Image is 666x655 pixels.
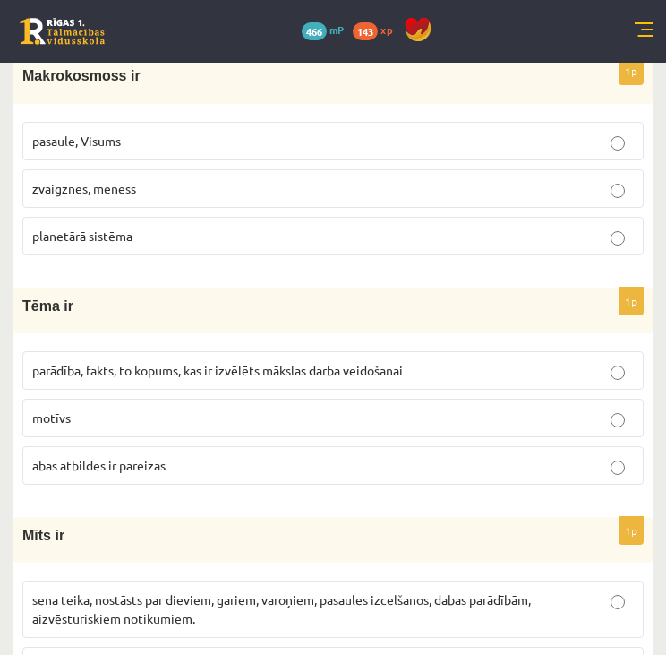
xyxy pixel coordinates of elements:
a: 143 xp [353,22,401,37]
p: 1p [619,516,644,545]
p: 1p [619,287,644,315]
span: Tēma ir [22,298,73,314]
input: parādība, fakts, to kopums, kas ir izvēlēts mākslas darba veidošanai [610,366,625,380]
span: mP [329,22,344,37]
span: Mīts ir [22,528,64,543]
input: planetārā sistēma [610,231,625,246]
span: abas atbildes ir pareizas [32,457,166,473]
span: planetārā sistēma [32,228,132,244]
span: zvaigznes, mēness [32,180,136,196]
span: parādība, fakts, to kopums, kas ir izvēlēts mākslas darba veidošanai [32,362,403,378]
span: sena teika, nostāsts par dieviem, gariem, varoņiem, pasaules izcelšanos, dabas parādībām, aizvēst... [32,591,531,626]
input: abas atbildes ir pareizas [610,461,625,475]
span: motīvs [32,409,71,426]
span: 466 [302,22,327,40]
input: pasaule, Visums [610,136,625,151]
input: zvaigznes, mēness [610,184,625,198]
span: pasaule, Visums [32,133,121,149]
span: xp [380,22,392,37]
p: 1p [619,56,644,85]
a: Rīgas 1. Tālmācības vidusskola [20,18,105,45]
span: Makrokosmoss ir [22,68,141,83]
input: motīvs [610,413,625,427]
span: 143 [353,22,378,40]
input: sena teika, nostāsts par dieviem, gariem, varoņiem, pasaules izcelšanos, dabas parādībām, aizvēst... [610,595,625,609]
